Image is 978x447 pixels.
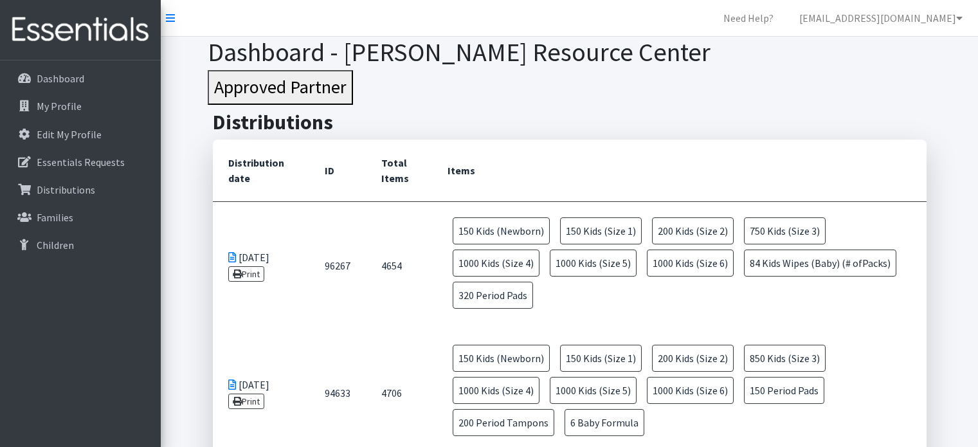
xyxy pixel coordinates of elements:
[652,217,734,244] span: 200 Kids (Size 2)
[5,122,156,147] a: Edit My Profile
[453,250,539,277] span: 1000 Kids (Size 4)
[37,156,125,169] p: Essentials Requests
[309,140,366,202] th: ID
[5,232,156,258] a: Children
[37,239,74,251] p: Children
[453,282,533,309] span: 320 Period Pads
[366,201,433,329] td: 4654
[432,140,926,202] th: Items
[213,201,309,329] td: [DATE]
[647,250,734,277] span: 1000 Kids (Size 6)
[550,250,637,277] span: 1000 Kids (Size 5)
[5,205,156,230] a: Families
[550,377,637,404] span: 1000 Kids (Size 5)
[652,345,734,372] span: 200 Kids (Size 2)
[744,250,896,277] span: 84 Kids Wipes (Baby) (# ofPacks)
[37,72,84,85] p: Dashboard
[366,140,433,202] th: Total Items
[5,66,156,91] a: Dashboard
[453,345,550,372] span: 150 Kids (Newborn)
[37,183,95,196] p: Distributions
[453,409,554,436] span: 200 Period Tampons
[309,201,366,329] td: 96267
[208,70,353,105] button: Approved Partner
[228,394,265,409] a: Print
[213,110,927,134] h2: Distributions
[5,149,156,175] a: Essentials Requests
[213,140,309,202] th: Distribution date
[37,211,73,224] p: Families
[744,345,826,372] span: 850 Kids (Size 3)
[37,128,102,141] p: Edit My Profile
[228,266,265,282] a: Print
[789,5,973,31] a: [EMAIL_ADDRESS][DOMAIN_NAME]
[560,345,642,372] span: 150 Kids (Size 1)
[5,93,156,119] a: My Profile
[5,177,156,203] a: Distributions
[208,37,931,68] h1: Dashboard - [PERSON_NAME] Resource Center
[453,217,550,244] span: 150 Kids (Newborn)
[647,377,734,404] span: 1000 Kids (Size 6)
[744,377,824,404] span: 150 Period Pads
[744,217,826,244] span: 750 Kids (Size 3)
[713,5,784,31] a: Need Help?
[453,377,539,404] span: 1000 Kids (Size 4)
[5,8,156,51] img: HumanEssentials
[37,100,82,113] p: My Profile
[560,217,642,244] span: 150 Kids (Size 1)
[565,409,644,436] span: 6 Baby Formula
